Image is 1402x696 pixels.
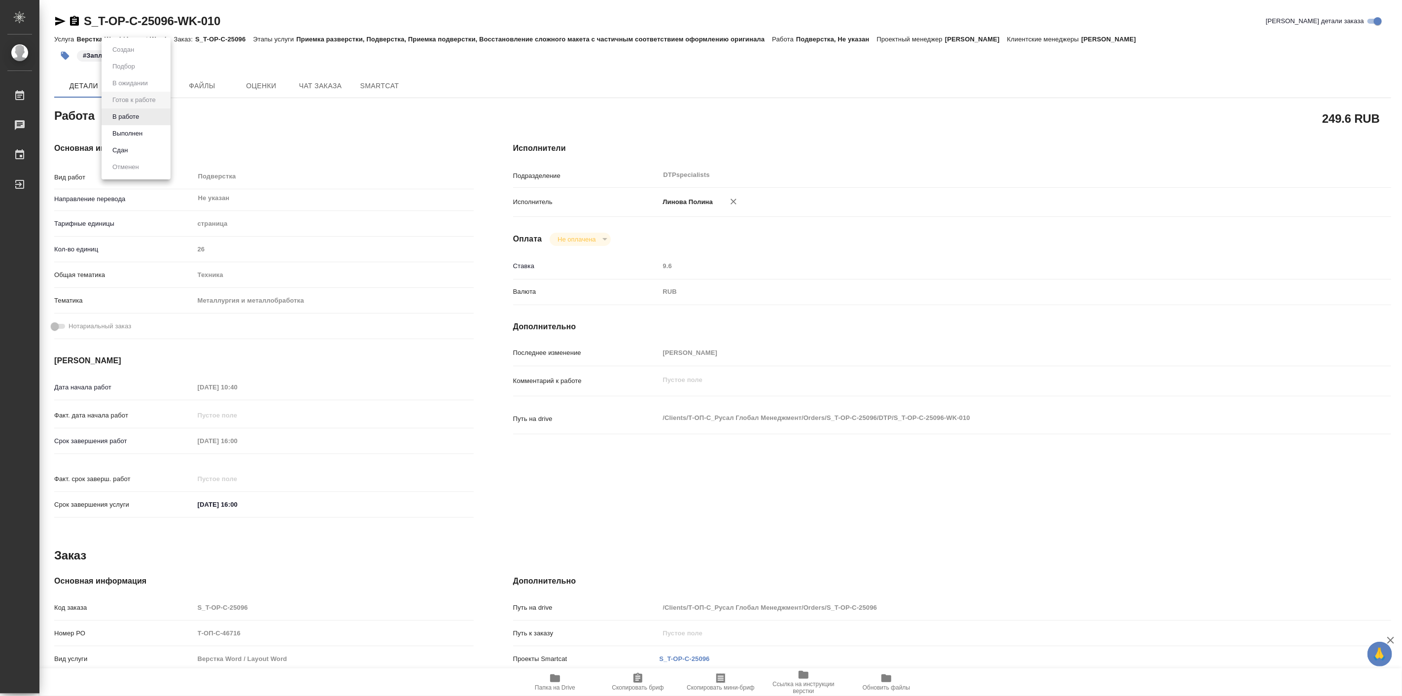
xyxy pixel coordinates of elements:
[109,78,151,89] button: В ожидании
[109,111,142,122] button: В работе
[109,95,159,105] button: Готов к работе
[109,145,131,156] button: Сдан
[109,128,145,139] button: Выполнен
[109,61,138,72] button: Подбор
[109,44,137,55] button: Создан
[109,162,142,173] button: Отменен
